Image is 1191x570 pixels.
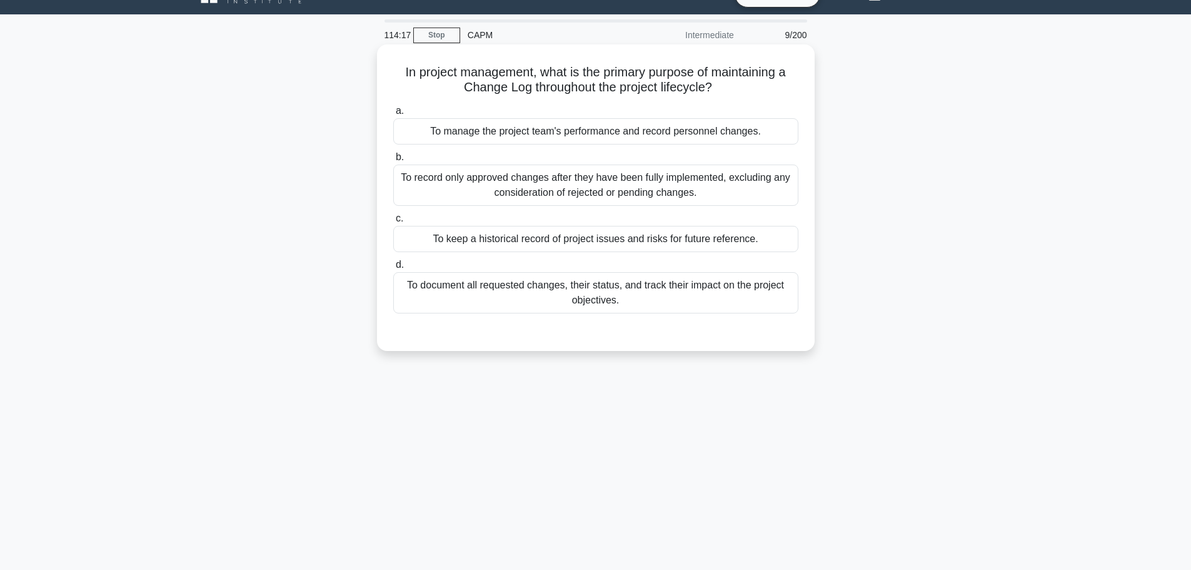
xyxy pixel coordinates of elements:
h5: In project management, what is the primary purpose of maintaining a Change Log throughout the pro... [392,64,800,96]
div: Intermediate [632,23,741,48]
span: b. [396,151,404,162]
div: To keep a historical record of project issues and risks for future reference. [393,226,798,252]
div: 114:17 [377,23,413,48]
a: Stop [413,28,460,43]
div: To record only approved changes after they have been fully implemented, excluding any considerati... [393,165,798,206]
div: CAPM [460,23,632,48]
div: To document all requested changes, their status, and track their impact on the project objectives. [393,272,798,313]
div: To manage the project team's performance and record personnel changes. [393,118,798,145]
span: c. [396,213,403,223]
span: a. [396,105,404,116]
span: d. [396,259,404,270]
div: 9/200 [741,23,815,48]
